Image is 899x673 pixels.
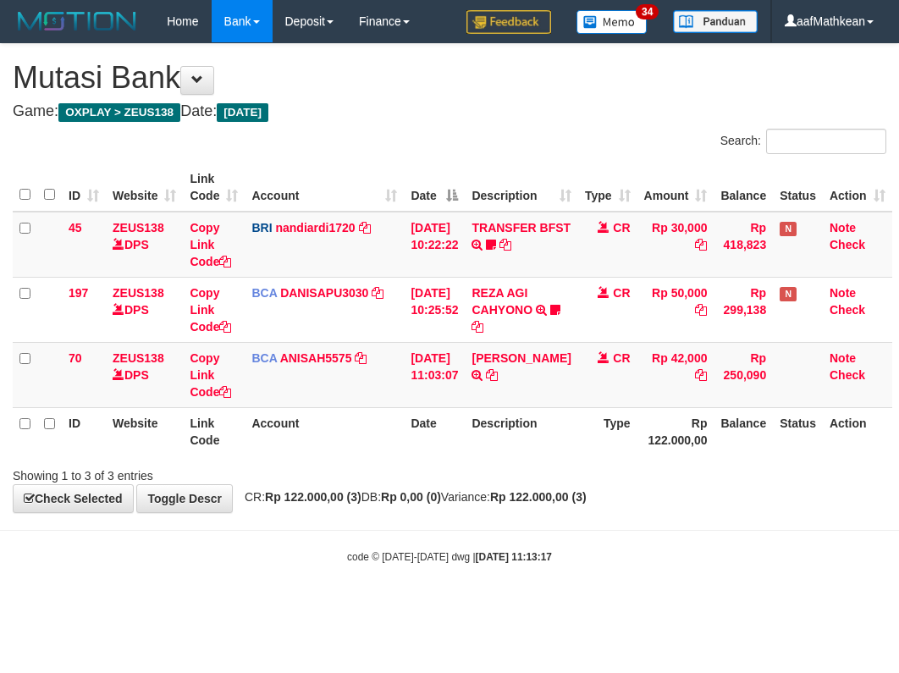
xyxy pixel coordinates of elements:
th: Date: activate to sort column descending [404,163,465,212]
a: Copy Rp 42,000 to clipboard [695,368,707,382]
a: ZEUS138 [113,351,164,365]
td: [DATE] 11:03:07 [404,342,465,407]
a: Copy Link Code [190,286,231,334]
th: Action: activate to sort column ascending [823,163,892,212]
img: MOTION_logo.png [13,8,141,34]
a: Copy Rp 50,000 to clipboard [695,303,707,317]
a: Copy Link Code [190,351,231,399]
td: Rp 250,090 [714,342,773,407]
a: ANISAH5575 [280,351,352,365]
a: Copy Rp 30,000 to clipboard [695,238,707,251]
strong: [DATE] 11:13:17 [476,551,552,563]
img: Button%20Memo.svg [576,10,648,34]
th: Website: activate to sort column ascending [106,163,183,212]
th: Link Code: activate to sort column ascending [183,163,245,212]
span: 45 [69,221,82,234]
span: BCA [251,351,277,365]
strong: Rp 0,00 (0) [381,490,441,504]
td: DPS [106,212,183,278]
td: DPS [106,277,183,342]
th: ID: activate to sort column ascending [62,163,106,212]
a: Note [830,351,856,365]
th: Date [404,407,465,455]
strong: Rp 122.000,00 (3) [490,490,587,504]
a: Copy ANISAH5575 to clipboard [355,351,367,365]
a: TRANSFER BFST [472,221,571,234]
a: Check Selected [13,484,134,513]
td: Rp 299,138 [714,277,773,342]
img: Feedback.jpg [466,10,551,34]
span: 197 [69,286,88,300]
th: Type [578,407,637,455]
td: Rp 418,823 [714,212,773,278]
a: Check [830,303,865,317]
th: Account [245,407,404,455]
h4: Game: Date: [13,103,886,120]
span: CR [613,351,630,365]
th: Link Code [183,407,245,455]
span: Has Note [780,287,797,301]
a: Copy REZA AGI CAHYONO to clipboard [472,320,483,334]
a: Copy nandiardi1720 to clipboard [359,221,371,234]
a: Check [830,238,865,251]
img: panduan.png [673,10,758,33]
span: BCA [251,286,277,300]
a: Check [830,368,865,382]
td: [DATE] 10:22:22 [404,212,465,278]
span: CR [613,286,630,300]
span: OXPLAY > ZEUS138 [58,103,180,122]
th: Balance [714,407,773,455]
th: Account: activate to sort column ascending [245,163,404,212]
th: Description [465,407,577,455]
a: Copy DANISAPU3030 to clipboard [372,286,383,300]
input: Search: [766,129,886,154]
a: nandiardi1720 [275,221,355,234]
a: ZEUS138 [113,286,164,300]
th: Status [773,407,823,455]
th: Type: activate to sort column ascending [578,163,637,212]
a: Note [830,221,856,234]
a: REZA AGI CAHYONO [472,286,532,317]
a: DANISAPU3030 [280,286,368,300]
th: Balance [714,163,773,212]
span: CR [613,221,630,234]
a: Copy TRANSFER BFST to clipboard [499,238,511,251]
a: Toggle Descr [136,484,233,513]
th: ID [62,407,106,455]
h1: Mutasi Bank [13,61,886,95]
div: Showing 1 to 3 of 3 entries [13,461,362,484]
td: DPS [106,342,183,407]
a: ZEUS138 [113,221,164,234]
a: Note [830,286,856,300]
span: Has Note [780,222,797,236]
th: Rp 122.000,00 [637,407,714,455]
td: Rp 30,000 [637,212,714,278]
span: BRI [251,221,272,234]
td: Rp 42,000 [637,342,714,407]
a: [PERSON_NAME] [472,351,571,365]
th: Description: activate to sort column ascending [465,163,577,212]
th: Action [823,407,892,455]
th: Status [773,163,823,212]
a: Copy TEGUH YULIAN to clipboard [486,368,498,382]
th: Amount: activate to sort column ascending [637,163,714,212]
small: code © [DATE]-[DATE] dwg | [347,551,552,563]
span: CR: DB: Variance: [236,490,587,504]
th: Website [106,407,183,455]
span: 70 [69,351,82,365]
strong: Rp 122.000,00 (3) [265,490,361,504]
label: Search: [720,129,886,154]
td: [DATE] 10:25:52 [404,277,465,342]
td: Rp 50,000 [637,277,714,342]
span: [DATE] [217,103,268,122]
a: Copy Link Code [190,221,231,268]
span: 34 [636,4,659,19]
